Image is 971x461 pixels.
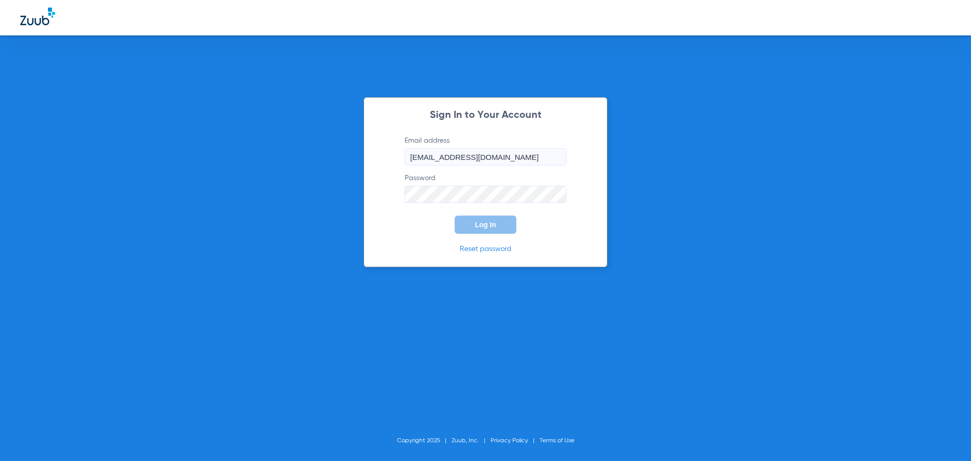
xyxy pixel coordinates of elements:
[389,110,582,120] h2: Sign In to Your Account
[455,216,516,234] button: Log In
[540,438,575,444] a: Terms of Use
[405,173,566,203] label: Password
[405,186,566,203] input: Password
[475,221,496,229] span: Log In
[20,8,55,25] img: Zuub Logo
[491,438,528,444] a: Privacy Policy
[460,245,511,253] a: Reset password
[405,136,566,165] label: Email address
[405,148,566,165] input: Email address
[452,436,491,446] li: Zuub, Inc.
[397,436,452,446] li: Copyright 2025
